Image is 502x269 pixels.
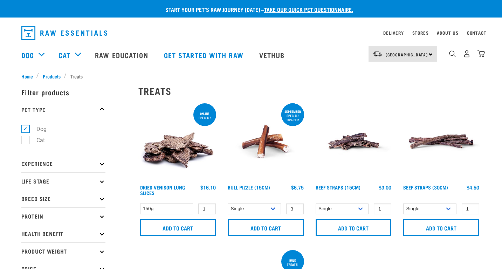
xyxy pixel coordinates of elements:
h2: Treats [138,85,481,96]
a: Delivery [383,32,404,34]
a: Home [21,73,37,80]
img: Raw Essentials Logo [21,26,107,40]
a: Beef Straps (15cm) [316,186,360,188]
img: home-icon@2x.png [477,50,485,57]
img: van-moving.png [373,51,382,57]
a: Products [39,73,64,80]
a: take our quick pet questionnaire. [264,8,353,11]
a: Raw Education [88,41,157,69]
input: Add to cart [228,219,304,236]
p: Breed Size [21,190,105,207]
img: home-icon-1@2x.png [449,50,456,57]
a: Cat [59,50,70,60]
a: About Us [437,32,458,34]
a: Get started with Raw [157,41,252,69]
a: Dried Venison Lung Slices [140,186,185,194]
div: ONLINE SPECIAL! [193,108,216,123]
p: Life Stage [21,172,105,190]
label: Cat [25,136,48,145]
a: Stores [412,32,429,34]
div: September special! 10% off! [281,106,304,125]
nav: breadcrumbs [21,73,481,80]
a: Bull Pizzle (15cm) [228,186,270,188]
input: 1 [286,204,304,214]
div: $4.50 [467,185,479,190]
p: Health Benefit [21,225,105,242]
div: $6.75 [291,185,304,190]
img: Raw Essentials Beef Straps 6 Pack [401,102,481,181]
img: Bull Pizzle [226,102,305,181]
p: Pet Type [21,101,105,118]
p: Protein [21,207,105,225]
span: Home [21,73,33,80]
a: Dog [21,50,34,60]
nav: dropdown navigation [16,23,487,43]
input: Add to cart [403,219,479,236]
div: $3.00 [379,185,391,190]
input: 1 [462,204,479,214]
img: Raw Essentials Beef Straps 15cm 6 Pack [314,102,393,181]
a: Beef Straps (30cm) [403,186,448,188]
input: Add to cart [140,219,216,236]
span: Products [43,73,61,80]
input: Add to cart [316,219,392,236]
a: Contact [467,32,487,34]
label: Dog [25,125,49,133]
div: $16.10 [200,185,216,190]
p: Product Weight [21,242,105,260]
img: user.png [463,50,470,57]
input: 1 [198,204,216,214]
input: 1 [374,204,391,214]
a: Vethub [252,41,294,69]
img: 1304 Venison Lung Slices 01 [138,102,218,181]
p: Experience [21,155,105,172]
p: Filter products [21,83,105,101]
span: [GEOGRAPHIC_DATA] [386,53,428,56]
